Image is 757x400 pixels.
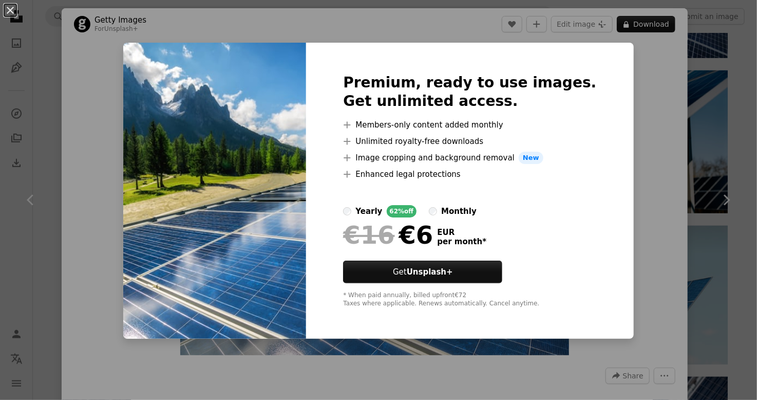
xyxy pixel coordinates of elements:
[387,205,417,217] div: 62% off
[343,168,596,180] li: Enhanced legal protections
[437,228,486,237] span: EUR
[343,292,596,308] div: * When paid annually, billed upfront €72 Taxes where applicable. Renews automatically. Cancel any...
[343,74,596,111] h2: Premium, ready to use images. Get unlimited access.
[407,267,453,277] strong: Unsplash+
[519,152,543,164] span: New
[343,135,596,148] li: Unlimited royalty-free downloads
[123,43,306,339] img: premium_photo-1661963945026-59bd82758da7
[343,261,502,283] button: GetUnsplash+
[429,207,437,215] input: monthly
[441,205,477,217] div: monthly
[343,119,596,131] li: Members-only content added monthly
[437,237,486,246] span: per month *
[343,152,596,164] li: Image cropping and background removal
[343,222,394,248] span: €16
[355,205,382,217] div: yearly
[343,207,351,215] input: yearly62%off
[343,222,433,248] div: €6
